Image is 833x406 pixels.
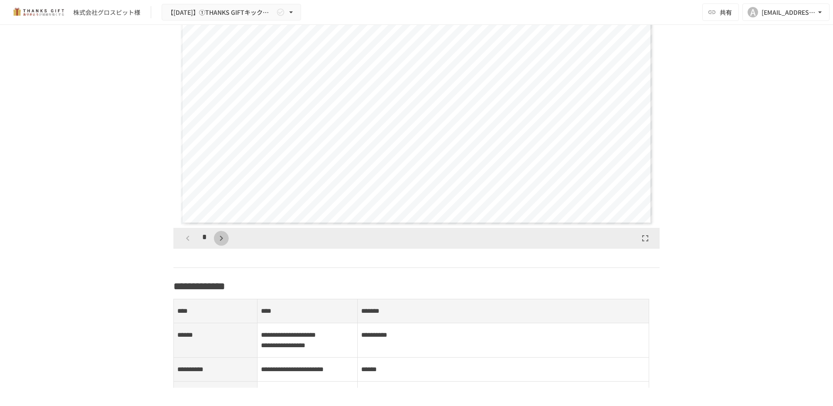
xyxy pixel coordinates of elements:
[702,3,739,21] button: 共有
[762,7,816,18] div: [EMAIL_ADDRESS][DOMAIN_NAME]
[167,7,274,18] span: 【[DATE]】①THANKS GIFTキックオフMTG
[73,8,140,17] div: 株式会社グロスピット様
[748,7,758,17] div: A
[720,7,732,17] span: 共有
[10,5,66,19] img: mMP1OxWUAhQbsRWCurg7vIHe5HqDpP7qZo7fRoNLXQh
[162,4,301,21] button: 【[DATE]】①THANKS GIFTキックオフMTG
[742,3,830,21] button: A[EMAIL_ADDRESS][DOMAIN_NAME]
